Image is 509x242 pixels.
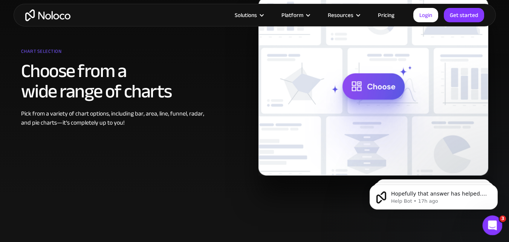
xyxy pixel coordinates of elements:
div: Resources [328,10,353,20]
a: Get started [444,8,484,22]
h2: Choose from a wide range of charts [21,61,211,102]
div: Pick from a variety of chart options, including bar, area, line, funnel, radar, and pie charts—it... [21,109,211,127]
span: 3 [500,216,506,222]
div: Solutions [235,10,257,20]
a: Pricing [368,10,404,20]
div: Chart selection [21,46,211,61]
span: Hopefully that answer has helped. If you need any more help or have any other questions, I would ... [33,22,128,58]
div: Platform [281,10,303,20]
div: Resources [318,10,368,20]
div: Solutions [225,10,272,20]
p: Message from Help Bot, sent 17h ago [33,29,130,36]
a: home [25,9,70,21]
iframe: Intercom live chat [483,216,503,236]
a: Login [413,8,438,22]
iframe: Intercom notifications message [358,169,509,222]
div: Platform [272,10,318,20]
